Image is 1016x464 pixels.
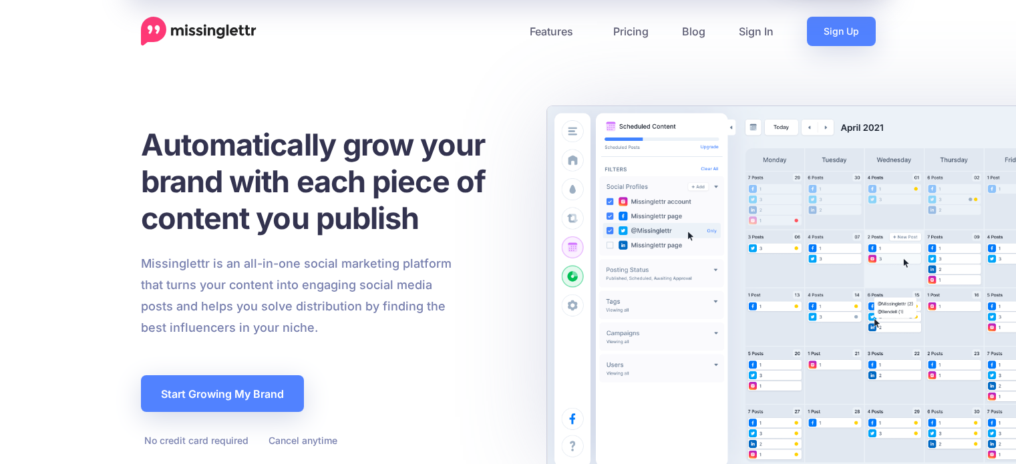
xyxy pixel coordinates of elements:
[597,17,665,46] a: Pricing
[807,17,876,46] a: Sign Up
[513,17,597,46] a: Features
[141,17,257,46] a: Home
[141,432,248,449] li: No credit card required
[141,126,518,236] h1: Automatically grow your brand with each piece of content you publish
[665,17,722,46] a: Blog
[722,17,790,46] a: Sign In
[141,375,304,412] a: Start Growing My Brand
[265,432,337,449] li: Cancel anytime
[141,253,452,338] p: Missinglettr is an all-in-one social marketing platform that turns your content into engaging soc...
